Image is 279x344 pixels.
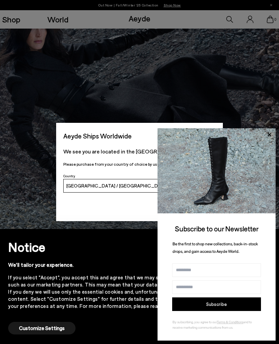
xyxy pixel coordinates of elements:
[8,238,260,256] h2: Notice
[63,174,75,178] span: Country
[63,161,216,167] p: Please purchase from your country of choice by using the below selection:
[8,322,76,334] button: Customize Settings
[63,130,132,142] span: Aeyde Ships Worldwide
[63,147,216,155] p: We see you are located in the [GEOGRAPHIC_DATA]
[66,183,182,189] span: [GEOGRAPHIC_DATA] / [GEOGRAPHIC_DATA] (EUR)
[217,320,243,324] a: Terms & Conditions
[8,274,260,310] div: If you select "Accept", you accept this and agree that we may share this information with third p...
[173,241,258,254] span: Be the first to shop new collections, back-in-stock drops, and gain access to Aeyde World.
[158,128,276,213] img: 2a6287a1333c9a56320fd6e7b3c4a9a9.jpg
[172,297,261,311] button: Subscribe
[8,261,260,268] div: We'll tailor your experience.
[175,224,259,233] span: Subscribe to our Newsletter
[173,320,217,324] span: By subscribing, you agree to our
